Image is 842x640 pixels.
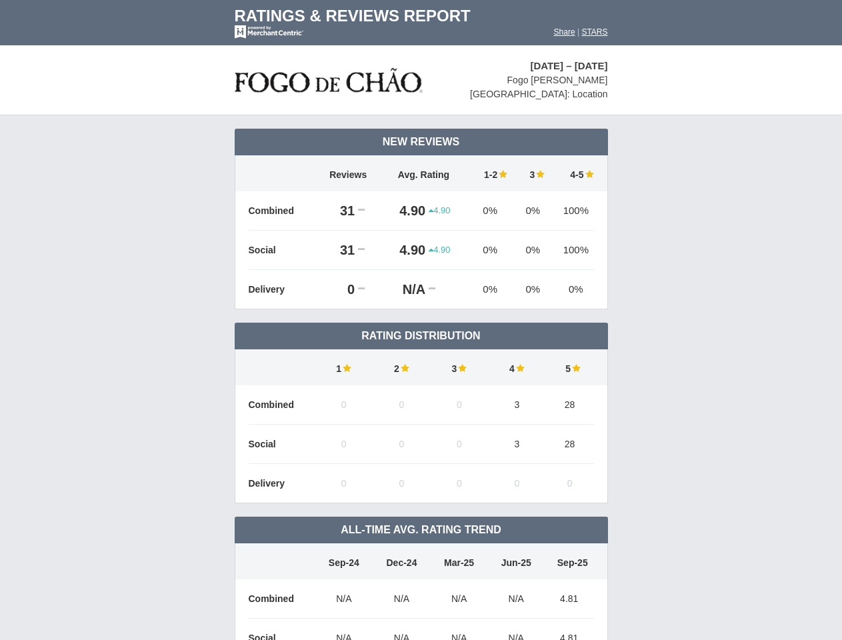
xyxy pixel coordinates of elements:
td: 0% [514,231,551,270]
img: star-full-15.png [584,169,594,179]
span: 0 [399,399,404,410]
img: star-full-15.png [535,169,545,179]
td: 0% [466,191,514,231]
td: Rating Distribution [235,323,608,349]
td: 1 [315,349,373,385]
td: Social [249,231,315,270]
td: 0% [466,270,514,309]
td: 4 [488,349,546,385]
img: star-full-15.png [515,363,525,373]
span: Fogo [PERSON_NAME] [GEOGRAPHIC_DATA]: Location [470,75,607,99]
td: 0 [315,270,359,309]
td: Dec-24 [373,543,431,579]
img: star-full-15.png [341,363,351,373]
td: Jun-25 [487,543,545,579]
span: 0 [341,478,347,489]
span: 0 [457,439,462,449]
span: 0 [341,399,347,410]
td: Mar-25 [431,543,488,579]
span: 0 [567,478,573,489]
td: Sep-24 [315,543,373,579]
td: New Reviews [235,129,608,155]
td: 100% [551,231,593,270]
span: [DATE] – [DATE] [530,60,607,71]
span: 0 [457,478,462,489]
td: 28 [546,425,594,464]
td: Reviews [315,155,381,191]
td: 3 [488,425,546,464]
td: 2 [373,349,431,385]
td: 31 [315,231,359,270]
td: 28 [546,385,594,425]
td: 3 [431,349,489,385]
td: 0% [514,270,551,309]
td: 4-5 [551,155,593,191]
td: 4.90 [381,231,429,270]
img: stars-fogo-de-chao-logo-50.png [235,65,423,96]
span: 0 [457,399,462,410]
td: N/A [431,579,488,619]
td: 100% [551,191,593,231]
td: Delivery [249,270,315,309]
td: 3 [514,155,551,191]
a: Share [554,27,575,37]
td: 0% [514,191,551,231]
td: N/A [487,579,545,619]
span: | [577,27,579,37]
span: 0 [514,478,519,489]
td: Social [249,425,315,464]
td: N/A [373,579,431,619]
img: star-full-15.png [457,363,467,373]
td: N/A [315,579,373,619]
td: 5 [546,349,594,385]
td: 1-2 [466,155,514,191]
img: star-full-15.png [497,169,507,179]
span: 0 [399,439,404,449]
a: STARS [581,27,607,37]
td: Avg. Rating [381,155,466,191]
td: Combined [249,191,315,231]
span: 0 [399,478,404,489]
td: Combined [249,385,315,425]
td: 31 [315,191,359,231]
img: mc-powered-by-logo-white-103.png [235,25,303,39]
td: N/A [381,270,429,309]
td: 4.81 [545,579,594,619]
td: 0% [466,231,514,270]
span: 0 [341,439,347,449]
span: 4.90 [429,205,450,217]
td: 0% [551,270,593,309]
span: 4.90 [429,244,450,256]
td: 4.90 [381,191,429,231]
img: star-full-15.png [571,363,581,373]
img: star-full-15.png [399,363,409,373]
td: Delivery [249,464,315,503]
td: 3 [488,385,546,425]
td: Combined [249,579,315,619]
td: Sep-25 [545,543,594,579]
td: All-Time Avg. Rating Trend [235,517,608,543]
